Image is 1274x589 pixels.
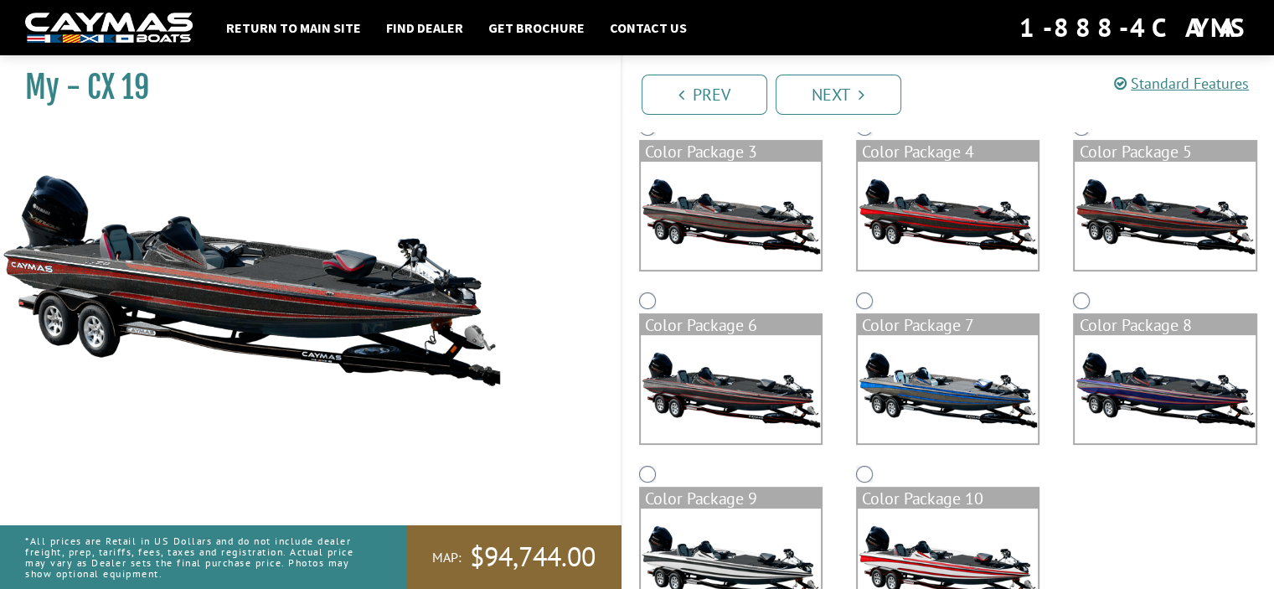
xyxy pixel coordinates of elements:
[1114,74,1249,93] a: Standard Features
[858,162,1038,270] img: color_package_305.png
[858,335,1038,443] img: color_package_308.png
[642,75,767,115] a: Prev
[480,17,593,39] a: Get Brochure
[25,13,193,44] img: white-logo-c9c8dbefe5ff5ceceb0f0178aa75bf4bb51f6bca0971e226c86eb53dfe498488.png
[641,315,821,335] div: Color Package 6
[601,17,695,39] a: Contact Us
[641,335,821,443] img: color_package_307.png
[1019,9,1249,46] div: 1-888-4CAYMAS
[641,162,821,270] img: color_package_304.png
[1075,335,1255,443] img: color_package_309.png
[858,315,1038,335] div: Color Package 7
[641,142,821,162] div: Color Package 3
[1075,142,1255,162] div: Color Package 5
[470,540,596,575] span: $94,744.00
[218,17,369,39] a: Return to main site
[1075,162,1255,270] img: color_package_306.png
[25,69,579,106] h1: My - CX 19
[25,527,369,588] p: *All prices are Retail in US Dollars and do not include dealer freight, prep, tariffs, fees, taxe...
[858,142,1038,162] div: Color Package 4
[858,488,1038,509] div: Color Package 10
[407,525,621,589] a: MAP:$94,744.00
[432,549,462,566] span: MAP:
[641,488,821,509] div: Color Package 9
[1075,315,1255,335] div: Color Package 8
[776,75,901,115] a: Next
[378,17,472,39] a: Find Dealer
